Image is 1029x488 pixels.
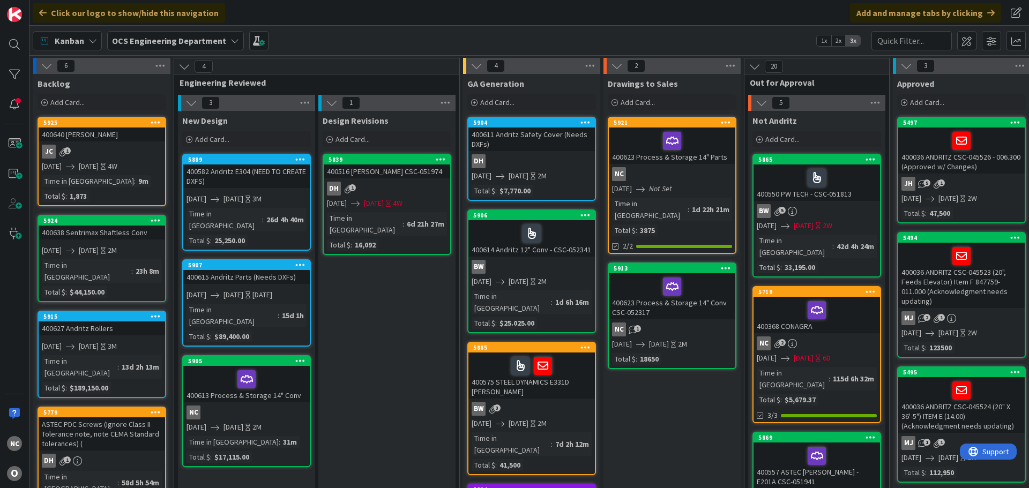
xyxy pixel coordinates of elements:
a: 5495400036 ANDRITZ CSC-045524 (20" X 36'-5") ITEM E (14.00) (Acknowledgment needs updating)MJ[DAT... [897,366,1026,483]
a: 5889400582 Andritz E304 (NEED TO CREATE DXFS)[DATE][DATE]3MTime in [GEOGRAPHIC_DATA]:26d 4h 40mTo... [182,154,311,251]
span: 3/3 [767,410,778,421]
div: MJ [901,436,915,450]
div: $25.025.00 [497,317,537,329]
span: [DATE] [364,198,384,209]
div: ASTEC PDC Screws (Ignore Class II Tolerance note, note CEMA Standard tolerances) ( [39,417,165,451]
span: [DATE] [938,452,958,463]
span: 3 [494,404,501,411]
img: Visit kanbanzone.com [7,7,22,22]
span: [DATE] [757,352,777,364]
a: 5915400627 Andritz Rollers[DATE][DATE]3MTime in [GEOGRAPHIC_DATA]:13d 2h 13mTotal $:$189,150.00 [38,311,166,398]
div: 5719 [754,287,880,297]
div: NC [754,336,880,350]
a: 5839400516 [PERSON_NAME] CSC-051974DH[DATE][DATE]4WTime in [GEOGRAPHIC_DATA]:6d 21h 27mTotal $:16... [323,154,451,255]
div: Time in [GEOGRAPHIC_DATA] [472,432,551,456]
div: 400627 Andritz Rollers [39,321,165,335]
span: Add Card... [50,97,85,107]
span: [DATE] [794,220,814,231]
div: 5913400623 Process & Storage 14" Conv CSC-052317 [609,264,735,319]
a: 5905400613 Process & Storage 14" ConvNC[DATE][DATE]2MTime in [GEOGRAPHIC_DATA]:31mTotal $:$17,115.00 [182,355,311,467]
div: 2M [538,276,547,287]
div: 5885400575 STEEL DYNAMICS E331D [PERSON_NAME] [468,343,595,399]
div: 5906400614 Andritz 12" Conv - CSC-052341 [468,211,595,257]
div: 5925 [39,118,165,127]
span: 1 [938,179,945,186]
div: 2M [678,339,687,350]
div: 5839400516 [PERSON_NAME] CSC-051974 [324,155,450,178]
span: [DATE] [223,289,243,301]
span: Engineering Reviewed [180,77,446,88]
div: 5719400368 CONAGRA [754,287,880,333]
span: [DATE] [42,341,62,352]
div: 47,500 [927,207,953,219]
span: [DATE] [79,245,99,256]
div: DH [42,454,56,468]
div: Total $ [472,317,495,329]
div: Total $ [42,382,65,394]
div: 5921 [609,118,735,127]
div: DH [327,182,341,196]
div: 400623 Process & Storage 14" Conv CSC-052317 [609,273,735,319]
div: Time in [GEOGRAPHIC_DATA] [42,175,134,187]
div: 5865 [754,155,880,164]
div: BW [468,402,595,416]
div: 400613 Process & Storage 14" Conv [183,366,310,402]
div: 400623 Process & Storage 14" Parts [609,127,735,164]
a: 5906400614 Andritz 12" Conv - CSC-052341BW[DATE][DATE]2MTime in [GEOGRAPHIC_DATA]:1d 6h 16mTotal ... [467,209,596,333]
span: 1 [634,325,641,332]
div: 5869 [754,433,880,442]
div: NC [612,167,626,181]
a: 5924400638 Sentrimax Shaftless Conv[DATE][DATE]2MTime in [GEOGRAPHIC_DATA]:23h 8mTotal $:$44,150.00 [38,215,166,302]
div: NC [183,406,310,419]
span: [DATE] [79,341,99,352]
div: Total $ [612,353,636,365]
div: 23h 8m [133,265,162,277]
div: 5905 [188,357,310,365]
a: 5494400036 ANDRITZ CSC-045523 (20", Feeds Elevator) Item F 847759-011.000 (Acknowledgment needs u... [897,232,1026,358]
div: 5869 [758,434,880,441]
div: 5497 [898,118,1025,127]
div: $189,150.00 [67,382,111,394]
div: 5924 [43,217,165,224]
div: 5915 [43,313,165,320]
div: 5495 [898,367,1025,377]
span: 3 [916,59,935,72]
span: 6 [57,59,75,72]
span: : [925,342,927,354]
a: 5904400611 Andritz Safety Cover (Needs DXFs)DH[DATE][DATE]2MTotal $:$7,770.00 [467,117,596,201]
span: : [495,185,497,197]
div: 7d 2h 12m [553,438,592,450]
b: OCS Engineering Department [112,35,226,46]
div: Time in [GEOGRAPHIC_DATA] [187,304,278,327]
span: : [780,261,782,273]
a: 5865400550 PW TECH - CSC-051813BW[DATE][DATE]2WTime in [GEOGRAPHIC_DATA]:42d 4h 24mTotal $:33,195.00 [752,154,881,277]
div: Total $ [901,207,925,219]
div: 5905400613 Process & Storage 14" Conv [183,356,310,402]
span: [DATE] [472,170,491,182]
div: 2M [538,418,547,429]
div: 5907 [183,260,310,270]
span: 2 [779,339,786,346]
div: 41,500 [497,459,523,471]
div: 4W [393,198,402,209]
div: 13d 2h 13m [119,361,162,373]
div: Total $ [187,331,210,342]
div: MJ [898,436,1025,450]
div: 5719 [758,288,880,296]
div: Time in [GEOGRAPHIC_DATA] [757,235,832,258]
input: Quick Filter... [871,31,952,50]
span: [DATE] [187,193,206,205]
div: 400575 STEEL DYNAMICS E331D [PERSON_NAME] [468,352,595,399]
span: : [495,459,497,471]
span: : [829,373,830,385]
div: 42d 4h 24m [834,241,877,252]
span: Kanban [55,34,84,47]
a: 5925400640 [PERSON_NAME]JC[DATE][DATE]4WTime in [GEOGRAPHIC_DATA]:9mTotal $:1,873 [38,117,166,206]
span: [DATE] [187,289,206,301]
div: 18650 [637,353,661,365]
span: : [278,310,279,321]
div: 2W [967,193,977,204]
span: : [65,286,67,298]
span: 5 [779,207,786,214]
div: NC [187,406,200,419]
